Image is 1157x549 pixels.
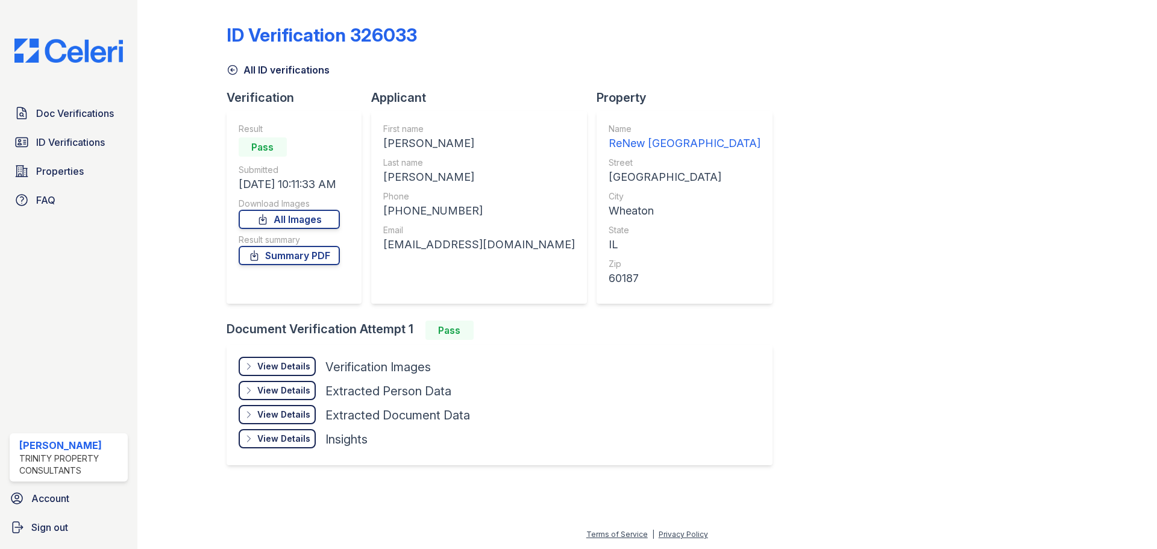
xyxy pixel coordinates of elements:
div: ID Verification 326033 [227,24,417,46]
div: [PERSON_NAME] [19,438,123,453]
a: Properties [10,159,128,183]
div: Submitted [239,164,340,176]
span: Doc Verifications [36,106,114,121]
div: View Details [257,384,310,397]
a: Doc Verifications [10,101,128,125]
div: Pass [425,321,474,340]
span: FAQ [36,193,55,207]
div: Street [609,157,760,169]
div: Result [239,123,340,135]
a: Privacy Policy [659,530,708,539]
div: Property [597,89,782,106]
div: Extracted Person Data [325,383,451,400]
span: Properties [36,164,84,178]
div: Applicant [371,89,597,106]
div: Name [609,123,760,135]
a: Account [5,486,133,510]
div: | [652,530,654,539]
div: [PERSON_NAME] [383,135,575,152]
a: ID Verifications [10,130,128,154]
div: State [609,224,760,236]
span: Sign out [31,520,68,535]
div: Insights [325,431,368,448]
span: ID Verifications [36,135,105,149]
div: [PHONE_NUMBER] [383,202,575,219]
div: Result summary [239,234,340,246]
div: Download Images [239,198,340,210]
div: Phone [383,190,575,202]
a: All ID verifications [227,63,330,77]
div: Wheaton [609,202,760,219]
div: City [609,190,760,202]
div: Verification [227,89,371,106]
a: Summary PDF [239,246,340,265]
div: 60187 [609,270,760,287]
a: FAQ [10,188,128,212]
div: View Details [257,433,310,445]
div: [PERSON_NAME] [383,169,575,186]
div: ReNew [GEOGRAPHIC_DATA] [609,135,760,152]
img: CE_Logo_Blue-a8612792a0a2168367f1c8372b55b34899dd931a85d93a1a3d3e32e68fde9ad4.png [5,39,133,63]
div: Email [383,224,575,236]
div: First name [383,123,575,135]
a: Terms of Service [586,530,648,539]
div: Verification Images [325,359,431,375]
div: Trinity Property Consultants [19,453,123,477]
div: Pass [239,137,287,157]
div: IL [609,236,760,253]
div: Extracted Document Data [325,407,470,424]
div: [EMAIL_ADDRESS][DOMAIN_NAME] [383,236,575,253]
a: All Images [239,210,340,229]
div: Last name [383,157,575,169]
div: View Details [257,360,310,372]
div: [DATE] 10:11:33 AM [239,176,340,193]
span: Account [31,491,69,506]
div: [GEOGRAPHIC_DATA] [609,169,760,186]
a: Name ReNew [GEOGRAPHIC_DATA] [609,123,760,152]
div: Zip [609,258,760,270]
div: Document Verification Attempt 1 [227,321,782,340]
div: View Details [257,409,310,421]
a: Sign out [5,515,133,539]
